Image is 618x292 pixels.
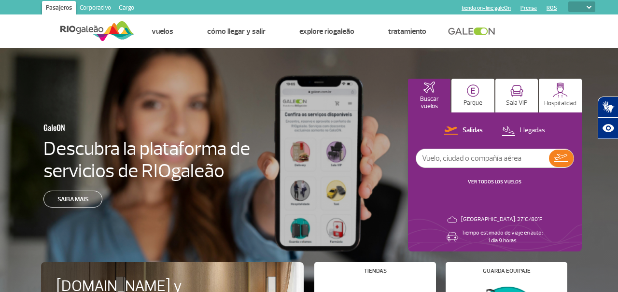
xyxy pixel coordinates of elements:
a: Tratamiento [388,27,426,36]
p: Sala VIP [506,99,528,107]
a: Prensa [520,5,537,11]
a: Corporativo [76,1,115,16]
input: Vuelo, ciudad o compañía aérea [416,149,549,167]
img: airplaneHomeActive.svg [423,82,435,93]
a: Saiba mais [43,191,102,208]
a: tienda on-line galeOn [462,5,511,11]
button: Llegadas [499,125,548,137]
a: VER TODOS LOS VUELOS [468,179,521,185]
p: Parque [463,99,482,107]
a: Pasajeros [42,1,76,16]
img: carParkingHome.svg [467,84,479,97]
a: Cómo llegar y salir [207,27,266,36]
h3: GaleON [43,117,205,138]
img: vipRoom.svg [510,85,523,97]
a: Cargo [115,1,138,16]
button: Sala VIP [495,79,538,112]
p: Tiempo estimado de viaje en auto: 1 día 9 horas [462,229,543,245]
p: Buscar vuelos [413,96,446,110]
button: Parque [451,79,494,112]
p: Salidas [463,126,483,135]
button: Hospitalidad [539,79,582,112]
h4: Tiendas [364,268,387,274]
img: hospitality.svg [553,83,568,97]
h4: Descubra la plataforma de servicios de RIOgaleão [43,138,252,182]
p: Hospitalidad [544,100,576,107]
button: Salidas [441,125,486,137]
p: [GEOGRAPHIC_DATA]: 27°C/80°F [461,216,542,223]
a: Explore RIOgaleão [299,27,354,36]
div: Plugin de acessibilidade da Hand Talk. [598,97,618,139]
button: Abrir recursos assistivos. [598,118,618,139]
button: Buscar vuelos [408,79,451,112]
button: VER TODOS LOS VUELOS [465,178,524,186]
button: Abrir tradutor de língua de sinais. [598,97,618,118]
h4: Guarda equipaje [483,268,531,274]
a: RQS [547,5,557,11]
p: Llegadas [520,126,545,135]
a: Vuelos [152,27,173,36]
